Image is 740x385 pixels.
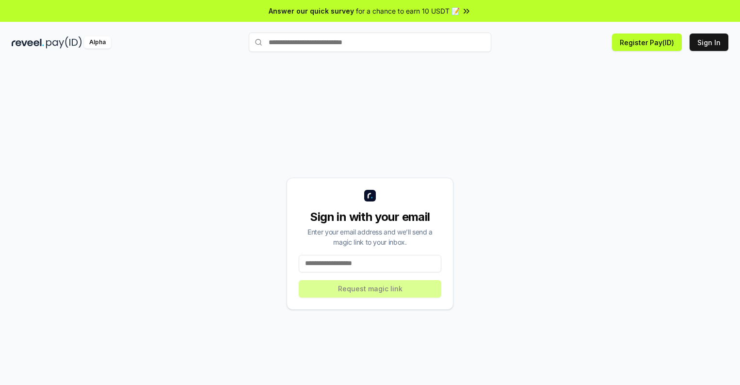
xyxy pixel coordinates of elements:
img: logo_small [364,190,376,201]
span: Answer our quick survey [269,6,354,16]
div: Sign in with your email [299,209,441,225]
span: for a chance to earn 10 USDT 📝 [356,6,460,16]
button: Register Pay(ID) [612,33,682,51]
button: Sign In [690,33,728,51]
img: pay_id [46,36,82,49]
img: reveel_dark [12,36,44,49]
div: Enter your email address and we’ll send a magic link to your inbox. [299,227,441,247]
div: Alpha [84,36,111,49]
